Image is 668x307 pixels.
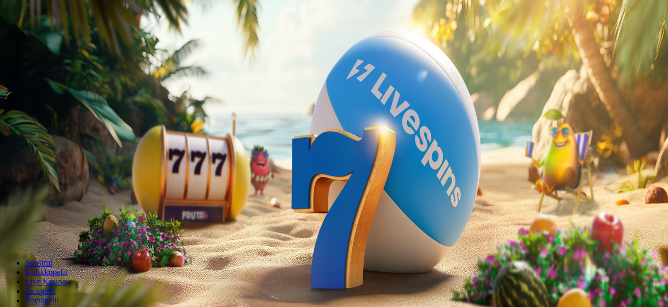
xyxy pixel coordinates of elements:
[25,287,56,295] a: Jackpotit
[25,296,59,305] a: Pöytäpelit
[25,268,68,277] a: Kolikkopelit
[25,258,52,267] a: Suositut
[25,277,67,286] a: Live Kasino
